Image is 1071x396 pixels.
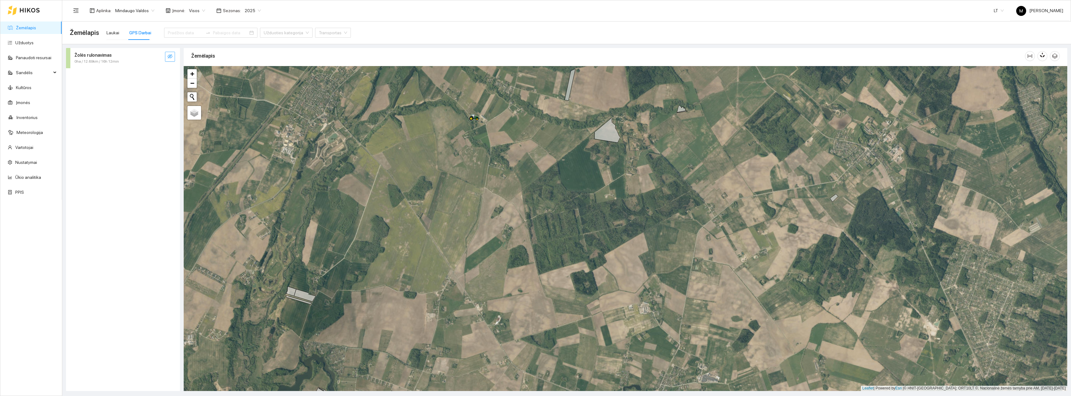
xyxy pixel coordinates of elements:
[106,29,119,36] div: Laukai
[17,115,38,120] a: Inventorius
[172,7,185,14] span: Įmonė :
[1025,51,1035,61] button: column-width
[216,8,221,13] span: calendar
[190,79,194,87] span: −
[16,100,30,105] a: Įmonės
[166,8,171,13] span: shop
[895,386,902,390] a: Esri
[70,28,99,38] span: Žemėlapis
[187,106,201,120] a: Layers
[129,29,151,36] div: GPS Darbai
[73,8,79,13] span: menu-fold
[903,386,904,390] span: |
[15,190,24,195] a: PPIS
[862,386,874,390] a: Leaflet
[66,48,180,68] div: Žolės rulonavimas0ha / 12.69km / 16h 12mineye-invisible
[15,145,33,150] a: Vartotojai
[115,6,154,15] span: Mindaugo Valdos
[70,4,82,17] button: menu-fold
[74,53,112,58] strong: Žolės rulonavimas
[16,25,36,30] a: Žemėlapis
[205,30,210,35] span: swap-right
[16,85,31,90] a: Kultūros
[1016,8,1063,13] span: [PERSON_NAME]
[96,7,111,14] span: Aplinka :
[187,69,197,79] a: Zoom in
[189,6,205,15] span: Visos
[167,54,172,60] span: eye-invisible
[1019,6,1023,16] span: M
[15,40,34,45] a: Užduotys
[861,386,1067,391] div: | Powered by © HNIT-[GEOGRAPHIC_DATA]; ORT10LT ©, Nacionalinė žemės tarnyba prie AM, [DATE]-[DATE]
[17,130,43,135] a: Meteorologija
[15,160,37,165] a: Nustatymai
[994,6,1004,15] span: LT
[191,47,1025,65] div: Žemėlapis
[16,55,51,60] a: Panaudoti resursai
[190,70,194,78] span: +
[205,30,210,35] span: to
[187,92,197,102] button: Initiate a new search
[1025,54,1035,59] span: column-width
[74,59,119,64] span: 0ha / 12.69km / 16h 12min
[90,8,95,13] span: layout
[223,7,241,14] span: Sezonas :
[245,6,261,15] span: 2025
[213,29,248,36] input: Pabaigos data
[165,52,175,62] button: eye-invisible
[15,175,41,180] a: Ūkio analitika
[187,79,197,88] a: Zoom out
[16,66,51,79] span: Sandėlis
[168,29,203,36] input: Pradžios data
